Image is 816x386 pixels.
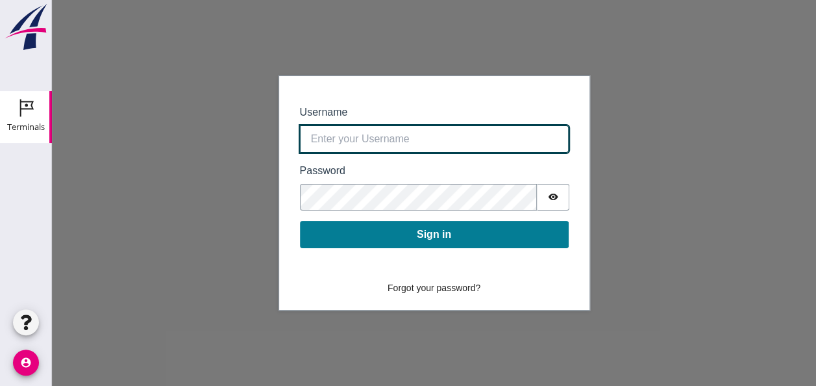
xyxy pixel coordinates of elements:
div: Terminals [7,123,45,131]
label: Password [248,163,517,179]
button: Show password [485,184,517,211]
img: logo-small.a267ee39.svg [3,3,49,51]
label: Username [248,105,517,120]
input: Enter your Username [248,125,517,153]
i: account_circle [13,350,39,376]
button: Forgot your password? [327,277,437,300]
button: Sign in [248,221,517,248]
